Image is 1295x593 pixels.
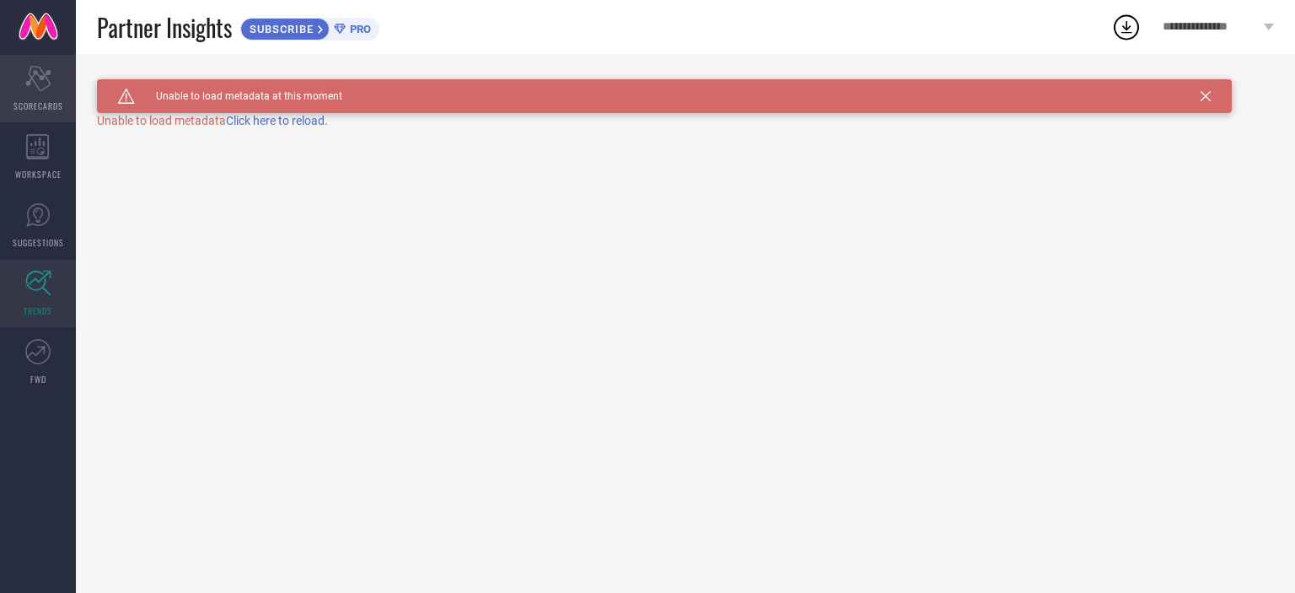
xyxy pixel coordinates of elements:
[346,23,371,35] span: PRO
[13,236,64,249] span: SUGGESTIONS
[135,90,342,102] span: Unable to load metadata at this moment
[24,305,52,317] span: TRENDS
[1111,12,1142,42] div: Open download list
[15,168,62,181] span: WORKSPACE
[240,13,379,40] a: SUBSCRIBEPRO
[226,114,328,127] span: Click here to reload.
[97,10,232,45] span: Partner Insights
[97,114,1274,127] div: Unable to load metadata
[30,373,46,385] span: FWD
[241,23,318,35] span: SUBSCRIBE
[97,79,147,93] h1: TRENDS
[13,100,63,112] span: SCORECARDS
